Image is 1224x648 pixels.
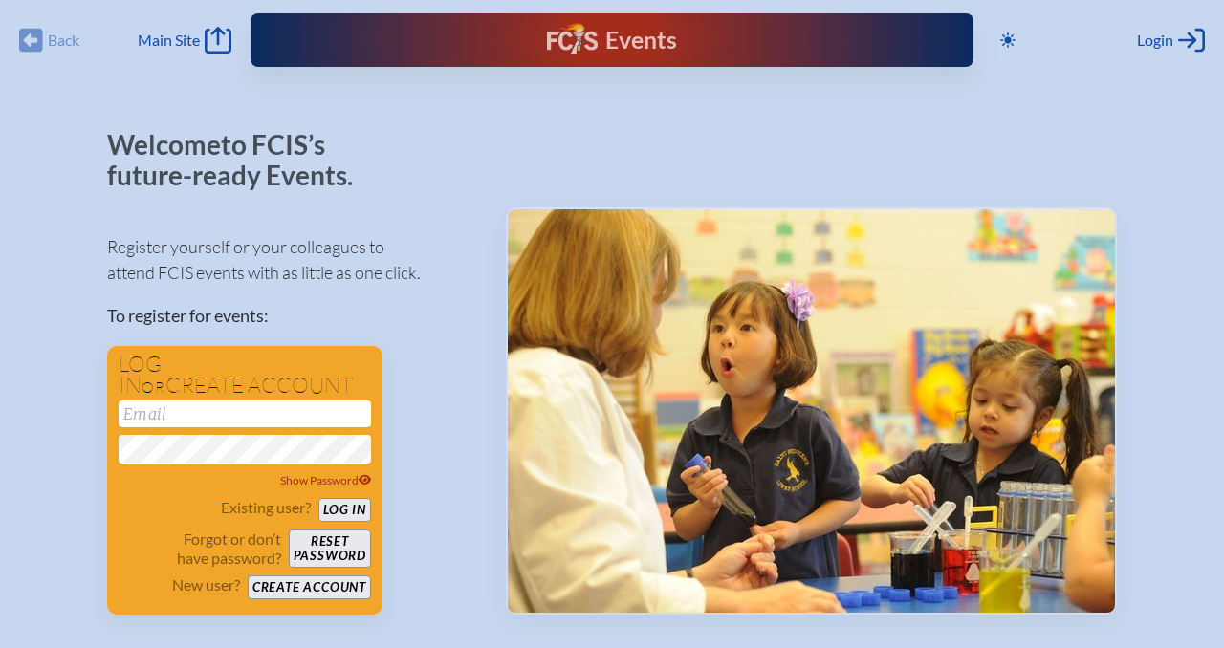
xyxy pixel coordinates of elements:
h1: Log in create account [119,354,371,397]
img: Events [508,209,1115,613]
button: Log in [318,498,371,522]
button: Resetpassword [289,529,371,568]
span: or [142,378,165,397]
p: Forgot or don’t have password? [119,529,281,568]
p: New user? [172,575,240,594]
button: Create account [248,575,371,599]
span: Show Password [280,473,372,487]
div: FCIS Events — Future ready [462,23,762,57]
p: Register yourself or your colleagues to attend FCIS events with as little as one click. [107,234,475,286]
a: Main Site [138,27,231,54]
span: Main Site [138,31,200,50]
p: Welcome to FCIS’s future-ready Events. [107,130,375,190]
input: Email [119,400,371,427]
span: Login [1137,31,1173,50]
p: Existing user? [221,498,311,517]
p: To register for events: [107,303,475,329]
